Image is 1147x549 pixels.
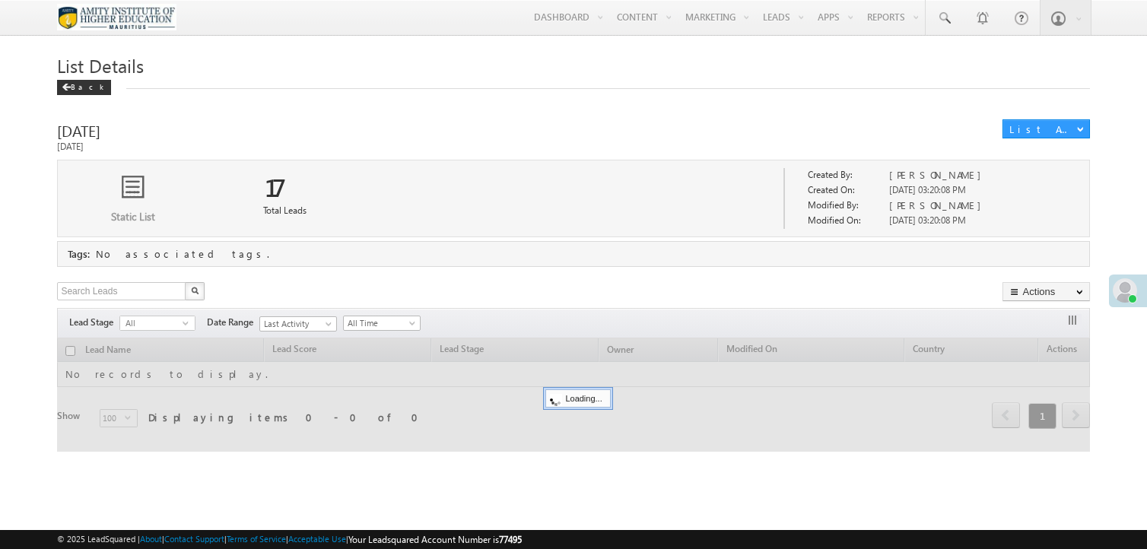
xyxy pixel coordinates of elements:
[57,119,913,141] div: [DATE]
[1009,122,1074,136] div: List Actions
[68,247,90,260] span: Tags:
[191,287,199,294] img: Search
[545,389,610,408] div: Loading...
[69,316,119,329] span: Lead Stage
[1002,282,1090,301] button: Actions
[263,205,307,216] span: Total Leads
[58,210,208,224] p: Static List
[57,532,522,547] span: © 2025 LeadSquared | | | | |
[57,79,119,92] a: Back
[1002,119,1090,138] button: List Actions
[889,214,1046,229] div: [DATE] 03:20:08 PM
[288,534,346,544] a: Acceptable Use
[57,4,176,30] img: Custom Logo
[259,316,337,332] a: Last Activity
[96,247,269,260] span: No associated tags.
[120,316,183,330] span: All
[260,317,332,331] span: Last Activity
[57,80,111,95] div: Back
[183,319,195,326] span: select
[808,198,883,214] div: Modified By:
[207,316,259,329] span: Date Range
[499,534,522,545] span: 77495
[343,316,421,331] a: All Time
[57,53,144,78] span: List Details
[889,198,989,211] span: [PERSON_NAME]
[808,183,883,198] div: Created On:
[344,316,416,330] span: All Time
[140,534,162,544] a: About
[164,534,224,544] a: Contact Support
[808,214,883,229] div: Modified On:
[256,167,313,203] div: 17
[889,183,1046,198] div: [DATE] 03:20:08 PM
[808,168,883,183] div: Created By:
[889,168,989,181] span: [PERSON_NAME]
[57,141,502,152] div: [DATE]
[348,534,522,545] span: Your Leadsquared Account Number is
[227,534,286,544] a: Terms of Service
